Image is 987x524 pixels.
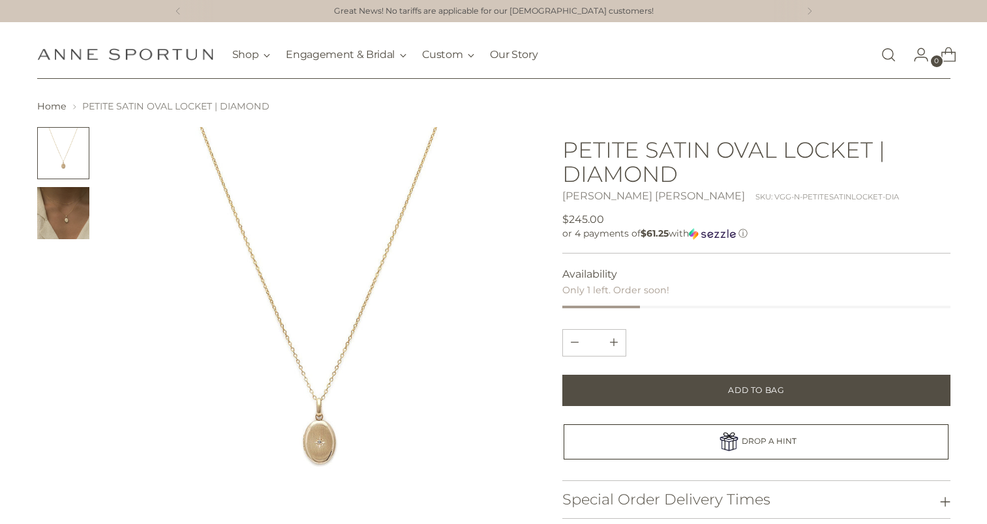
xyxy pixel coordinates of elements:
button: Add product quantity [563,330,586,356]
div: or 4 payments of with [562,227,950,240]
div: or 4 payments of$61.25withSezzle Click to learn more about Sezzle [562,227,950,240]
a: [PERSON_NAME] [PERSON_NAME] [562,190,745,202]
a: Open cart modal [930,42,956,68]
span: Only 1 left. Order soon! [562,284,669,296]
a: Go to the account page [903,42,929,68]
h1: PETITE SATIN OVAL LOCKET | DIAMOND [562,138,950,186]
button: Change image to image 1 [37,127,89,179]
button: Subtract product quantity [602,330,626,356]
a: Home [37,100,67,112]
a: Our Story [490,40,538,69]
span: Availability [562,267,617,282]
input: Product quantity [579,330,610,356]
div: SKU: VGG-N-PETITESATINLOCKET-DIA [755,192,899,203]
span: PETITE SATIN OVAL LOCKET | DIAMOND [82,100,269,112]
button: Shop [232,40,271,69]
a: DROP A HINT [564,424,949,459]
button: Change image to image 2 [37,187,89,239]
span: 0 [931,55,943,67]
a: Great News! No tariffs are applicable for our [DEMOGRAPHIC_DATA] customers! [334,5,654,18]
h3: Special Order Delivery Times [562,491,770,508]
span: Add to Bag [728,385,784,396]
button: Custom [422,40,474,69]
span: $61.25 [641,227,669,239]
img: Sezzle [689,228,736,240]
span: $245.00 [562,212,604,227]
button: Engagement & Bridal [286,40,406,69]
nav: breadcrumbs [37,100,950,113]
button: Special Order Delivery Times [562,481,950,518]
button: Add to Bag [562,375,950,406]
a: Open search modal [875,42,902,68]
span: DROP A HINT [742,436,797,446]
a: Anne Sportun Fine Jewellery [37,48,213,61]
